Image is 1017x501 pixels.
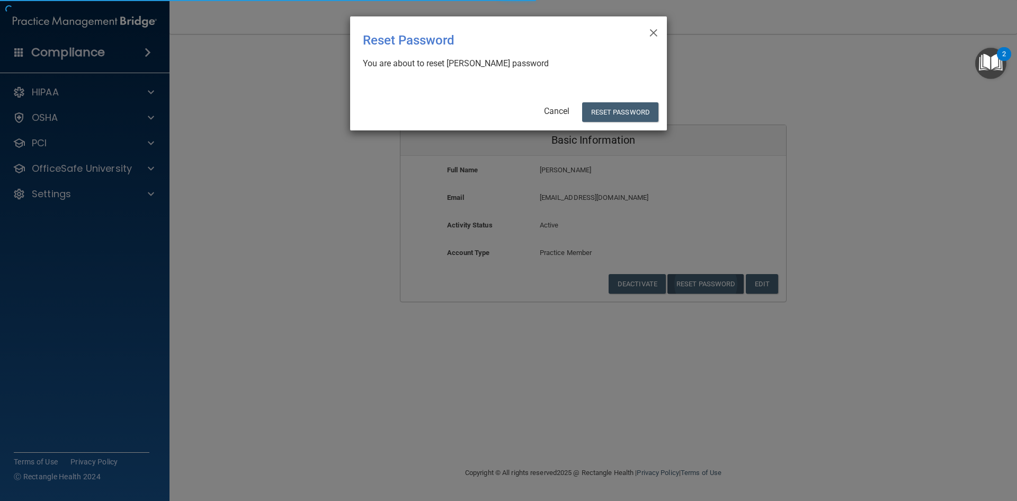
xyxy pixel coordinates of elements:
div: Reset Password [363,25,611,56]
iframe: Drift Widget Chat Controller [834,426,1004,468]
button: Reset Password [582,102,658,122]
button: Open Resource Center, 2 new notifications [975,48,1006,79]
span: × [649,21,658,42]
a: Cancel [544,106,569,116]
div: You are about to reset [PERSON_NAME] password [363,58,646,69]
div: 2 [1002,54,1006,68]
